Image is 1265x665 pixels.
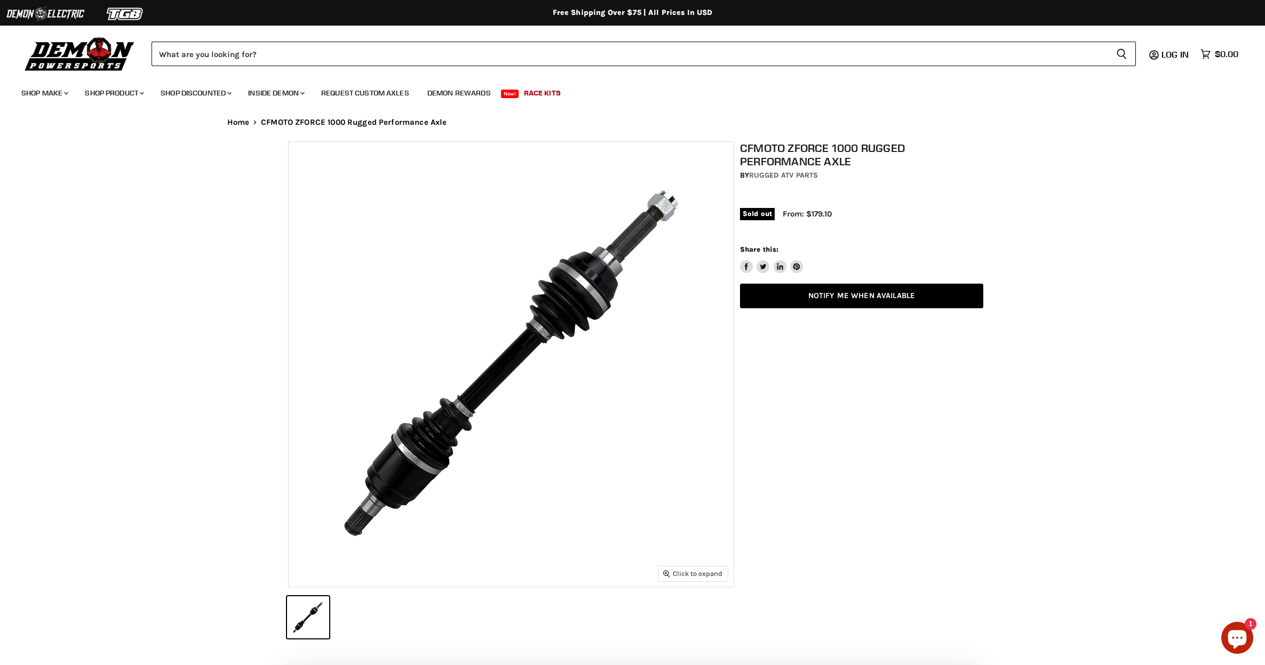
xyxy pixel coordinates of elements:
span: $0.00 [1215,49,1238,59]
button: IMAGE thumbnail [287,596,329,638]
a: Race Kits [516,82,569,104]
a: Demon Rewards [419,82,499,104]
inbox-online-store-chat: Shopify online store chat [1218,622,1256,656]
span: Sold out [740,208,775,220]
a: Shop Make [13,82,75,104]
a: Request Custom Axles [313,82,417,104]
img: TGB Logo 2 [85,4,165,24]
a: Inside Demon [240,82,311,104]
button: Click to expand [658,566,728,581]
button: Search [1108,42,1136,66]
span: Log in [1161,49,1189,60]
a: Rugged ATV Parts [749,171,818,180]
a: Home [227,118,250,127]
img: Demon Powersports [21,35,138,73]
div: Free Shipping Over $75 | All Prices In USD [206,8,1060,18]
input: Search [152,42,1108,66]
span: New! [501,90,519,98]
nav: Breadcrumbs [206,118,1060,127]
span: Click to expand [663,570,722,578]
a: Shop Discounted [153,82,238,104]
img: IMAGE [289,142,734,587]
span: CFMOTO ZFORCE 1000 Rugged Performance Axle [261,118,447,127]
a: Log in [1157,50,1195,59]
span: Share this: [740,245,778,253]
a: $0.00 [1195,46,1244,62]
a: Shop Product [77,82,150,104]
img: Demon Electric Logo 2 [5,4,85,24]
form: Product [152,42,1136,66]
aside: Share this: [740,245,803,273]
a: Notify Me When Available [740,284,983,309]
div: by [740,170,983,181]
ul: Main menu [13,78,1236,104]
span: From: $179.10 [783,209,832,219]
h1: CFMOTO ZFORCE 1000 Rugged Performance Axle [740,141,983,168]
